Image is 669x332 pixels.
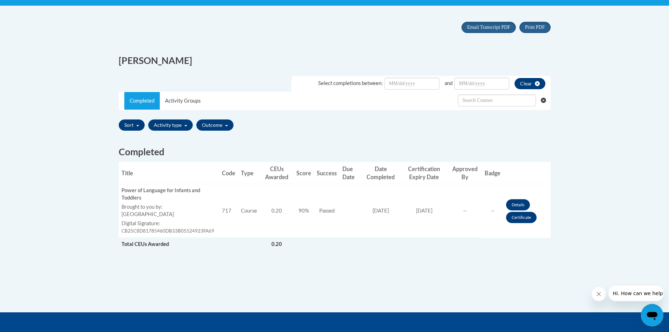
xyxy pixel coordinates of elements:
[314,184,340,238] td: Passed
[400,162,448,184] th: Certification Expiry Date
[219,162,238,184] th: Code
[314,162,340,184] th: Success
[4,5,57,11] span: Hi. How can we help?
[299,208,309,214] span: 90%
[416,208,432,214] span: [DATE]
[609,286,663,301] iframe: Message from company
[122,220,217,227] label: Digital Signature:
[122,211,174,217] span: [GEOGRAPHIC_DATA]
[506,212,537,223] a: Certificate
[467,25,510,30] span: Email Transcript PDF
[461,22,516,33] button: Email Transcript PDF
[506,199,530,210] a: Details button
[294,162,314,184] th: Score
[122,241,169,247] span: Total CEUs Awarded
[503,162,550,184] th: Actions
[340,162,361,184] th: Due Date
[482,184,503,238] td: --
[238,162,260,184] th: Type
[482,162,503,184] th: Badge
[445,80,453,86] span: and
[219,184,238,238] td: 717
[260,238,294,251] td: 0.20
[541,92,550,109] button: Clear searching
[448,184,482,238] td: --
[122,187,217,202] div: Power of Language for Infants and Toddlers
[196,119,234,131] button: Outcome
[238,184,260,238] td: Course
[122,203,217,211] label: Brought to you by:
[119,145,551,158] h2: Completed
[260,162,294,184] th: CEUs Awarded
[503,184,550,238] td: Actions
[373,208,389,214] span: [DATE]
[362,162,400,184] th: Date Completed
[119,54,329,67] h2: [PERSON_NAME]
[454,78,509,90] input: Date Input
[385,78,439,90] input: Date Input
[519,22,550,33] button: Print PDF
[318,80,383,86] span: Select completions between:
[448,238,482,251] td: Actions
[148,119,193,131] button: Activity type
[124,92,160,110] a: Completed
[448,162,482,184] th: Approved By
[458,95,536,106] input: Search Withdrawn Transcripts
[514,78,545,89] button: clear
[592,287,606,301] iframe: Close message
[122,228,214,234] span: CB25C8D81785460DB33B05524923FA69
[119,162,219,184] th: Title
[119,119,145,131] button: Sort
[160,92,206,110] a: Activity Groups
[525,25,545,30] span: Print PDF
[263,207,291,215] div: 0.20
[641,304,663,326] iframe: Button to launch messaging window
